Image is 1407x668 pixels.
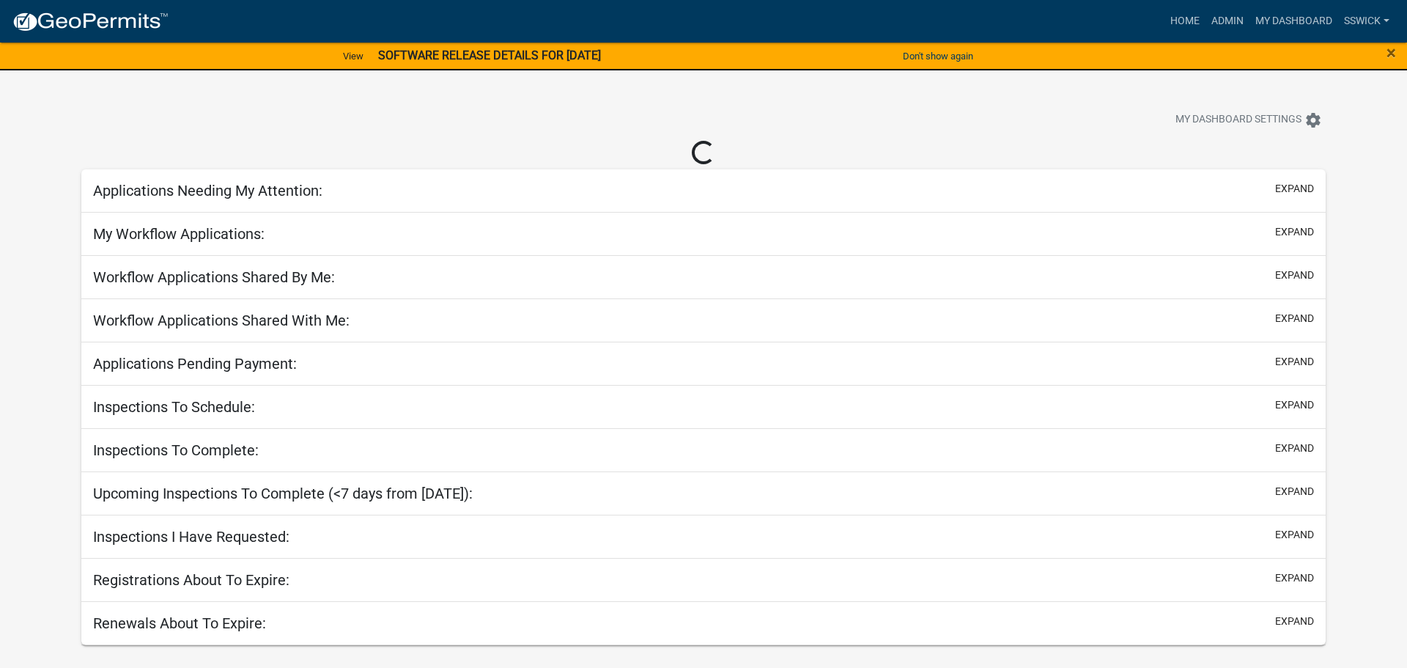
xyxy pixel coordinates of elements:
[1275,397,1314,413] button: expand
[1175,111,1301,129] span: My Dashboard Settings
[1275,484,1314,499] button: expand
[1249,7,1338,35] a: My Dashboard
[1275,311,1314,326] button: expand
[93,441,259,459] h5: Inspections To Complete:
[93,312,350,329] h5: Workflow Applications Shared With Me:
[1338,7,1395,35] a: sswick
[93,398,255,416] h5: Inspections To Schedule:
[1275,570,1314,586] button: expand
[1275,224,1314,240] button: expand
[1386,44,1396,62] button: Close
[93,268,335,286] h5: Workflow Applications Shared By Me:
[1304,111,1322,129] i: settings
[1386,43,1396,63] span: ×
[1164,7,1205,35] a: Home
[1205,7,1249,35] a: Admin
[93,225,265,243] h5: My Workflow Applications:
[378,48,601,62] strong: SOFTWARE RELEASE DETAILS FOR [DATE]
[897,44,979,68] button: Don't show again
[1164,106,1334,134] button: My Dashboard Settingssettings
[93,571,289,589] h5: Registrations About To Expire:
[1275,268,1314,283] button: expand
[1275,441,1314,456] button: expand
[93,355,297,372] h5: Applications Pending Payment:
[1275,614,1314,629] button: expand
[1275,181,1314,197] button: expand
[337,44,369,68] a: View
[93,182,322,199] h5: Applications Needing My Attention:
[1275,354,1314,370] button: expand
[93,485,473,502] h5: Upcoming Inspections To Complete (<7 days from [DATE]):
[1275,527,1314,543] button: expand
[93,614,266,632] h5: Renewals About To Expire:
[93,528,289,546] h5: Inspections I Have Requested:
